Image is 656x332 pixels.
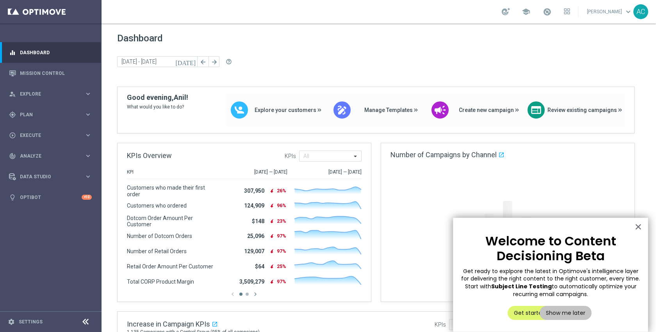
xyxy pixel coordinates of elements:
i: keyboard_arrow_right [84,111,92,118]
div: Optibot [9,187,92,208]
span: Data Studio [20,174,84,179]
div: +10 [82,195,92,200]
i: track_changes [9,153,16,160]
i: settings [8,318,15,325]
a: Mission Control [20,63,92,83]
div: Execute [9,132,84,139]
a: Settings [19,320,43,324]
i: keyboard_arrow_right [84,90,92,98]
button: Close [635,220,642,233]
div: Analyze [9,153,84,160]
i: keyboard_arrow_right [84,152,92,160]
i: person_search [9,91,16,98]
button: Show me later [540,306,592,320]
i: lightbulb [9,194,16,201]
a: Dashboard [20,42,92,63]
div: Plan [9,111,84,118]
span: Get ready to explpore the latest in Optimove's intelligence layer for delivering the right conten... [461,267,642,290]
span: Execute [20,133,84,138]
i: keyboard_arrow_right [84,131,92,139]
div: Mission Control [9,63,92,83]
span: Explore [20,92,84,96]
i: gps_fixed [9,111,16,118]
i: equalizer [9,49,16,56]
span: to automatically optimize your recurring email campaigns. [513,282,638,298]
strong: Subject Line Testing [491,282,552,290]
i: play_circle_outline [9,132,16,139]
span: school [522,7,530,16]
button: Get started [508,306,552,320]
div: AC [633,4,648,19]
span: keyboard_arrow_down [624,7,633,16]
div: Data Studio [9,173,84,180]
a: Optibot [20,187,82,208]
p: Welcome to Content Decisioning Beta [461,234,640,264]
i: keyboard_arrow_right [84,173,92,180]
span: Plan [20,112,84,117]
div: Explore [9,91,84,98]
div: Dashboard [9,42,92,63]
span: Analyze [20,154,84,158]
a: [PERSON_NAME] [586,6,633,18]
